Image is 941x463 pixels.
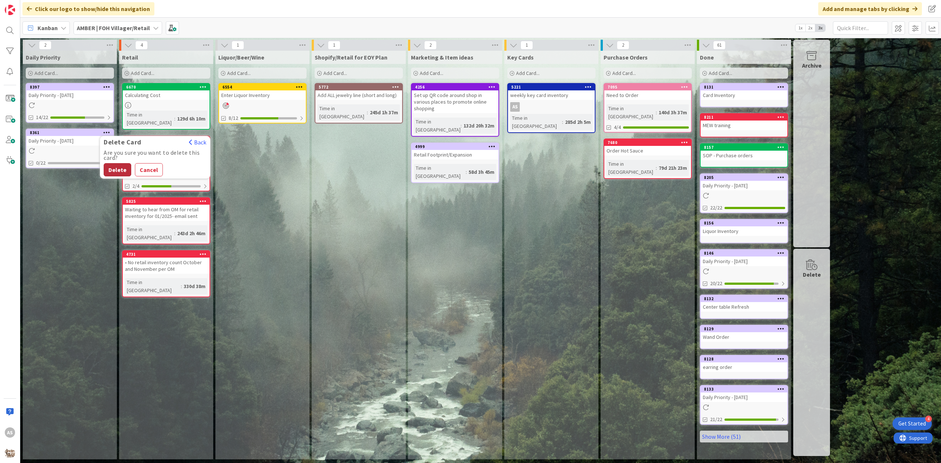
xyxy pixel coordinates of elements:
div: Daily Priority - [DATE] [26,136,113,146]
div: 8211MEW training [701,114,787,130]
span: Purchase Orders [604,54,648,61]
div: SOP - Purchase orders [701,151,787,160]
div: MEW training [701,121,787,130]
div: 8397 [30,85,113,90]
div: earring order [701,362,787,372]
div: 58d 3h 45m [467,168,496,176]
div: 8361Delete CardBackAre you sure you want to delete this card?DeleteCancelDaily Priority - [DATE] [26,129,113,146]
div: 8129 [701,326,787,332]
div: 4 [925,416,932,422]
span: : [461,122,462,130]
div: 8133Daily Priority - [DATE] [701,386,787,402]
div: 243d 2h 46m [175,229,207,237]
span: 2/4 [132,182,139,190]
div: Time in [GEOGRAPHIC_DATA] [414,118,461,134]
div: Wand Order [701,332,787,342]
a: Show More (51) [700,431,788,442]
div: 7095Need to Order [604,84,691,100]
span: : [181,282,182,290]
div: Card Inventory [701,90,787,100]
span: 0/22 [36,159,46,167]
div: 7095 [604,84,691,90]
div: 8129 [704,326,787,331]
span: Key Cards [507,54,534,61]
div: 8205 [704,175,787,180]
div: 8156 [701,220,787,226]
div: 4256 [415,85,498,90]
div: 5825 [126,199,210,204]
div: Enter Liquor Inventory [219,90,306,100]
div: 8146Daily Priority - [DATE] [701,250,787,266]
div: 4256 [412,84,498,90]
div: Order Hot Sauce [604,146,691,155]
div: 7680 [608,140,691,145]
span: Retail [122,54,138,61]
span: Add Card... [35,70,58,76]
span: 2 [424,41,437,50]
div: 4731 [123,251,210,258]
div: Retail Footprint/Expansion [412,150,498,159]
span: 3x [815,24,825,32]
span: Done [700,54,714,61]
div: Time in [GEOGRAPHIC_DATA] [125,111,174,127]
div: 8132 [701,295,787,302]
div: 8205Daily Priority - [DATE] [701,174,787,190]
button: Cancel [135,163,163,176]
div: Liquor Inventory [701,226,787,236]
div: Need to Order [604,90,691,100]
span: 1 [232,41,244,50]
div: 330d 38m [182,282,207,290]
div: 8131 [704,85,787,90]
div: Time in [GEOGRAPHIC_DATA] [318,104,367,121]
span: Add Card... [516,70,540,76]
img: avatar [5,448,15,458]
div: 7680Order Hot Sauce [604,139,691,155]
div: Daily Priority - [DATE] [701,181,787,190]
span: : [562,118,563,126]
span: Add Card... [612,70,636,76]
span: Kanban [37,24,58,32]
span: Add Card... [420,70,443,76]
div: 8205 [701,174,787,181]
div: Calculating Cost [123,90,210,100]
div: 4731 [126,252,210,257]
div: 5772 [319,85,402,90]
div: 8146 [701,250,787,256]
div: 129d 6h 10m [175,115,207,123]
div: 8129Wand Order [701,326,787,342]
div: Open Get Started checklist, remaining modules: 4 [892,417,932,430]
span: Add Card... [709,70,732,76]
div: Delete [803,270,821,279]
div: 8211 [701,114,787,121]
span: Add Card... [227,70,251,76]
div: weekly key card inventory [508,90,595,100]
span: 1x [795,24,805,32]
div: 5221 [511,85,595,90]
div: 5825 [123,198,210,205]
span: Marketing & Item ideas [411,54,473,61]
span: 4/4 [614,123,621,131]
span: 61 [713,41,726,50]
div: 5772 [315,84,402,90]
span: : [367,108,368,116]
div: 8361Delete CardBackAre you sure you want to delete this card?DeleteCancel [26,129,113,136]
div: Time in [GEOGRAPHIC_DATA] [607,160,656,176]
img: Visit kanbanzone.com [5,5,15,15]
span: : [656,108,657,116]
div: 8133 [704,387,787,392]
div: 5772Add ALL jewelry line (short and long) [315,84,402,100]
div: Time in [GEOGRAPHIC_DATA] [510,114,562,130]
div: 6670 [123,84,210,90]
div: 8132Center table Refresh [701,295,787,312]
span: Add Card... [323,70,347,76]
div: Get Started [898,420,926,427]
div: Time in [GEOGRAPHIC_DATA] [125,278,181,294]
div: 8157 [704,145,787,150]
div: AS [5,427,15,438]
div: Daily Priority - [DATE] [26,90,113,100]
div: Set up QR code around shop in various places to promote online shopping [412,90,498,113]
div: 8131 [701,84,787,90]
span: : [466,168,467,176]
button: Back [189,138,207,146]
span: Support [15,1,33,10]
